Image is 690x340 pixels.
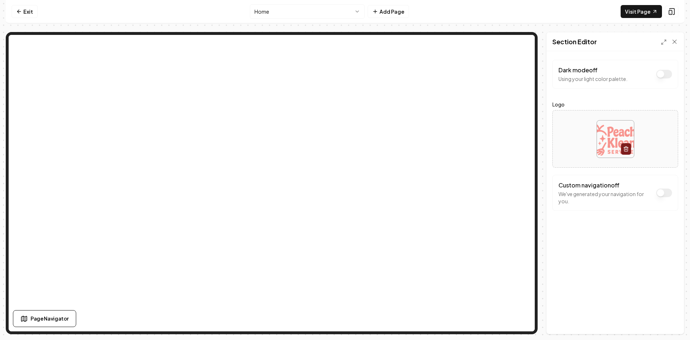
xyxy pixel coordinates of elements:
label: Custom navigation off [558,181,620,189]
label: Dark mode off [558,66,598,74]
span: Page Navigator [31,315,69,322]
img: image [597,121,634,158]
label: Logo [552,100,678,109]
p: Using your light color palette. [558,75,627,82]
a: Visit Page [621,5,662,18]
a: Exit [11,5,38,18]
h2: Section Editor [552,37,597,47]
p: We've generated your navigation for you. [558,190,653,205]
button: Add Page [368,5,409,18]
button: Page Navigator [13,310,76,327]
